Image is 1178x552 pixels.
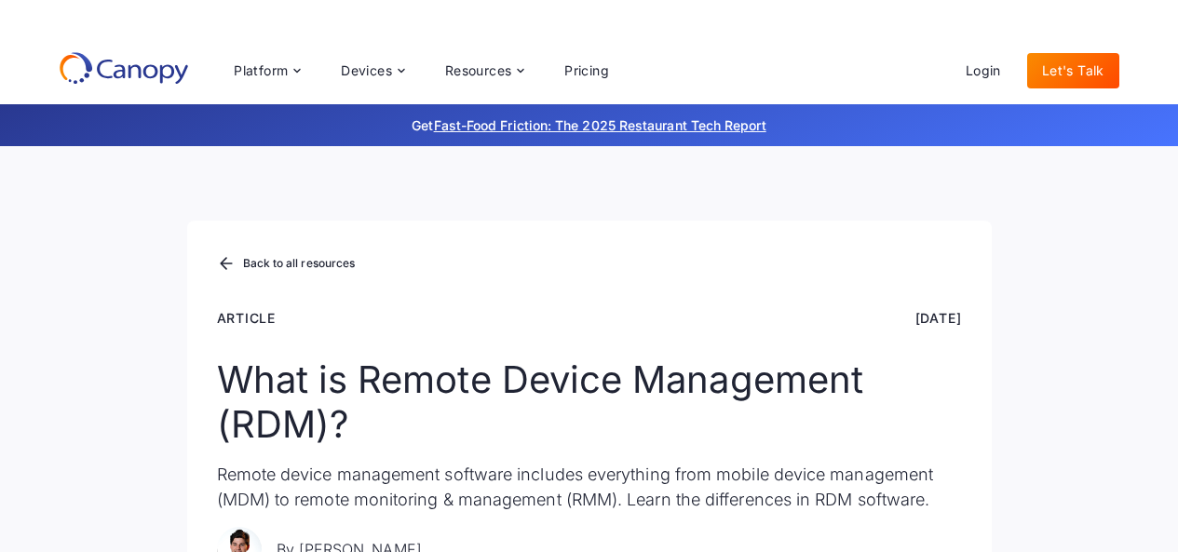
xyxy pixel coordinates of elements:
div: Devices [341,64,392,77]
a: Fast-Food Friction: The 2025 Restaurant Tech Report [434,117,766,133]
p: Get [133,115,1046,135]
div: Resources [430,52,538,89]
a: Login [951,53,1016,88]
div: Resources [445,64,512,77]
div: [DATE] [915,308,962,328]
div: Platform [219,52,315,89]
a: Back to all resources [217,252,356,276]
div: Article [217,308,277,328]
div: Platform [234,64,288,77]
h1: What is Remote Device Management (RDM)? [217,357,962,447]
div: Devices [326,52,419,89]
a: Pricing [549,53,624,88]
p: Remote device management software includes everything from mobile device management (MDM) to remo... [217,462,962,512]
a: Let's Talk [1027,53,1119,88]
div: Back to all resources [243,258,356,269]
